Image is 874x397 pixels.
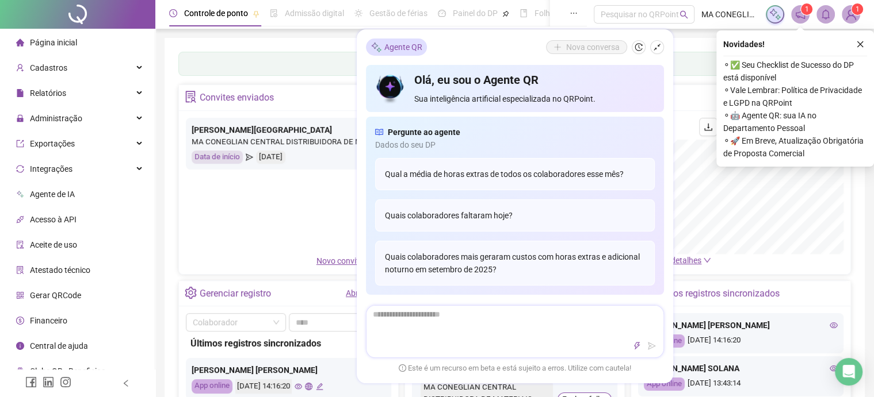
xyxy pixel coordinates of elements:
span: send [246,151,253,164]
span: Administração [30,114,82,123]
div: Quais colaboradores mais geraram custos com horas extras e adicional noturno em setembro de 2025? [375,241,655,286]
span: Acesso à API [30,215,77,224]
span: ellipsis [570,9,578,17]
span: solution [185,91,197,103]
span: Central de ajuda [30,341,88,350]
span: file [16,89,24,97]
span: shrink [653,43,661,51]
span: 1 [805,5,809,13]
span: home [16,38,24,47]
span: MA CONEGLIAN CENTRAL [701,8,759,21]
span: Relatórios [30,88,66,98]
span: left [122,379,130,387]
span: Ver detalhes [657,256,701,265]
span: exclamation-circle [399,364,406,371]
span: Gerar QRCode [30,291,81,300]
h4: Olá, eu sou o Agente QR [414,72,654,88]
span: eye [830,364,838,372]
span: user-add [16,64,24,72]
span: ⚬ 🚀 Em Breve, Atualização Obrigatória de Proposta Comercial [723,134,867,160]
div: Quais colaboradores faltaram hoje? [375,199,655,232]
img: sparkle-icon.fc2bf0ac1784a2077858766a79e2daf3.svg [371,41,382,53]
div: [PERSON_NAME] SOLANA [644,362,838,375]
span: clock-circle [169,9,177,17]
span: solution [16,266,24,274]
button: send [645,339,659,353]
span: Novo convite [316,256,374,265]
span: Sua inteligência artificial especializada no QRPoint. [414,92,654,105]
div: Data de início [192,151,243,164]
span: down [703,256,711,264]
span: api [16,215,24,223]
span: sync [16,165,24,173]
span: global [305,383,312,390]
div: App online [644,377,685,391]
div: Open Intercom Messenger [835,358,862,386]
span: Cadastros [30,63,67,72]
div: [DATE] 14:16:20 [235,379,292,394]
button: Nova conversa [546,40,627,54]
span: close [856,40,864,48]
span: setting [185,287,197,299]
span: Agente de IA [30,190,75,199]
span: Dados do seu DP [375,138,655,151]
span: book [520,9,528,17]
img: sparkle-icon.fc2bf0ac1784a2077858766a79e2daf3.svg [769,8,781,21]
div: App online [192,379,232,394]
span: Este é um recurso em beta e está sujeito a erros. Utilize com cautela! [399,363,631,374]
sup: 1 [801,3,812,15]
a: Ver detalhes down [657,256,711,265]
span: export [16,140,24,148]
span: pushpin [253,10,259,17]
span: Exportações [30,139,75,148]
span: dollar [16,317,24,325]
span: Admissão digital [285,9,344,18]
span: qrcode [16,291,24,299]
div: Gerenciar registro [200,284,271,303]
div: Agente QR [366,38,427,56]
span: audit [16,241,24,249]
span: Integrações [30,164,72,174]
span: notification [795,9,806,20]
img: icon [375,72,406,105]
span: Página inicial [30,38,77,47]
span: Atestado técnico [30,265,90,275]
span: Financeiro [30,316,67,325]
span: info-circle [16,342,24,350]
span: Pergunte ao agente [388,126,460,138]
span: ⚬ Vale Lembrar: Política de Privacidade e LGPD na QRPoint [723,84,867,109]
span: pushpin [502,10,509,17]
span: facebook [25,376,37,388]
span: gift [16,367,24,375]
div: MA CONEGLIAN CENTRAL DISTRIBUIDORA DE MATERIAIS ELETRICOS LTDA [192,136,499,148]
button: thunderbolt [630,339,644,353]
span: Painel do DP [453,9,498,18]
div: [PERSON_NAME][GEOGRAPHIC_DATA] [192,124,499,136]
span: 1 [856,5,860,13]
div: Convites enviados [200,88,274,107]
span: thunderbolt [633,342,641,350]
span: Novidades ! [723,38,765,51]
span: eye [295,383,302,390]
span: search [680,10,688,19]
sup: Atualize o seu contato no menu Meus Dados [852,3,863,15]
span: bell [820,9,831,20]
span: edit [316,383,323,390]
span: ⚬ ✅ Seu Checklist de Sucesso do DP está disponível [723,59,867,84]
span: ⚬ 🤖 Agente QR: sua IA no Departamento Pessoal [723,109,867,134]
span: read [375,126,383,138]
span: Gestão de férias [369,9,428,18]
div: [DATE] 13:43:14 [644,377,838,391]
span: dashboard [438,9,446,17]
span: Aceite de uso [30,240,77,249]
div: Últimos registros sincronizados [652,284,780,303]
span: eye [830,321,838,329]
div: Últimos registros sincronizados [190,336,387,350]
span: linkedin [43,376,54,388]
div: [PERSON_NAME] [PERSON_NAME] [644,319,838,332]
div: [PERSON_NAME] [PERSON_NAME] [192,364,386,376]
span: sun [354,9,362,17]
span: lock [16,114,24,122]
span: history [635,43,643,51]
span: Controle de ponto [184,9,248,18]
